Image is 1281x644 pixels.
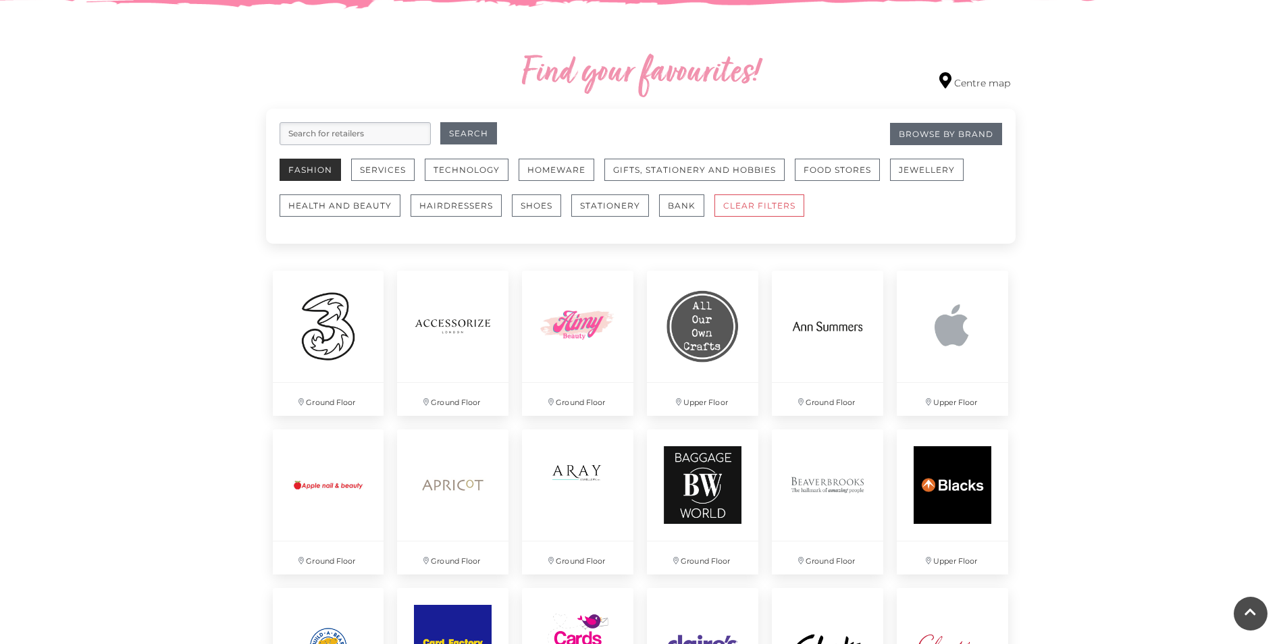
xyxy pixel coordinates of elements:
p: Ground Floor [772,383,883,416]
a: Technology [425,159,519,194]
button: Fashion [280,159,341,181]
p: Upper Floor [647,383,758,416]
button: Services [351,159,415,181]
a: Ground Floor [266,264,391,423]
a: Health and Beauty [280,194,411,230]
p: Ground Floor [522,383,633,416]
a: Bank [659,194,714,230]
a: Ground Floor [515,264,640,423]
a: Ground Floor [390,264,515,423]
a: Stationery [571,194,659,230]
a: Fashion [280,159,351,194]
button: Gifts, Stationery and Hobbies [604,159,785,181]
button: Health and Beauty [280,194,400,217]
a: Centre map [939,72,1010,90]
button: Shoes [512,194,561,217]
button: Search [440,122,497,144]
button: CLEAR FILTERS [714,194,804,217]
a: Ground Floor [765,423,890,581]
a: Browse By Brand [890,123,1002,145]
button: Stationery [571,194,649,217]
a: Ground Floor [765,264,890,423]
a: Jewellery [890,159,974,194]
p: Ground Floor [273,383,384,416]
button: Hairdressers [411,194,502,217]
a: Ground Floor [266,423,391,581]
h2: Find your favourites! [394,52,887,95]
button: Technology [425,159,508,181]
a: CLEAR FILTERS [714,194,814,230]
a: Ground Floor [390,423,515,581]
a: Services [351,159,425,194]
button: Homeware [519,159,594,181]
input: Search for retailers [280,122,431,145]
p: Ground Floor [397,541,508,574]
p: Ground Floor [522,541,633,574]
button: Jewellery [890,159,964,181]
p: Ground Floor [273,541,384,574]
a: Food Stores [795,159,890,194]
a: Upper Floor [890,423,1015,581]
a: Upper Floor [640,264,765,423]
p: Ground Floor [772,541,883,574]
a: Gifts, Stationery and Hobbies [604,159,795,194]
a: Shoes [512,194,571,230]
a: Upper Floor [890,264,1015,423]
a: Homeware [519,159,604,194]
p: Upper Floor [897,541,1008,574]
p: Ground Floor [397,383,508,416]
button: Food Stores [795,159,880,181]
a: Ground Floor [515,423,640,581]
button: Bank [659,194,704,217]
p: Ground Floor [647,541,758,574]
a: Hairdressers [411,194,512,230]
a: Ground Floor [640,423,765,581]
p: Upper Floor [897,383,1008,416]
